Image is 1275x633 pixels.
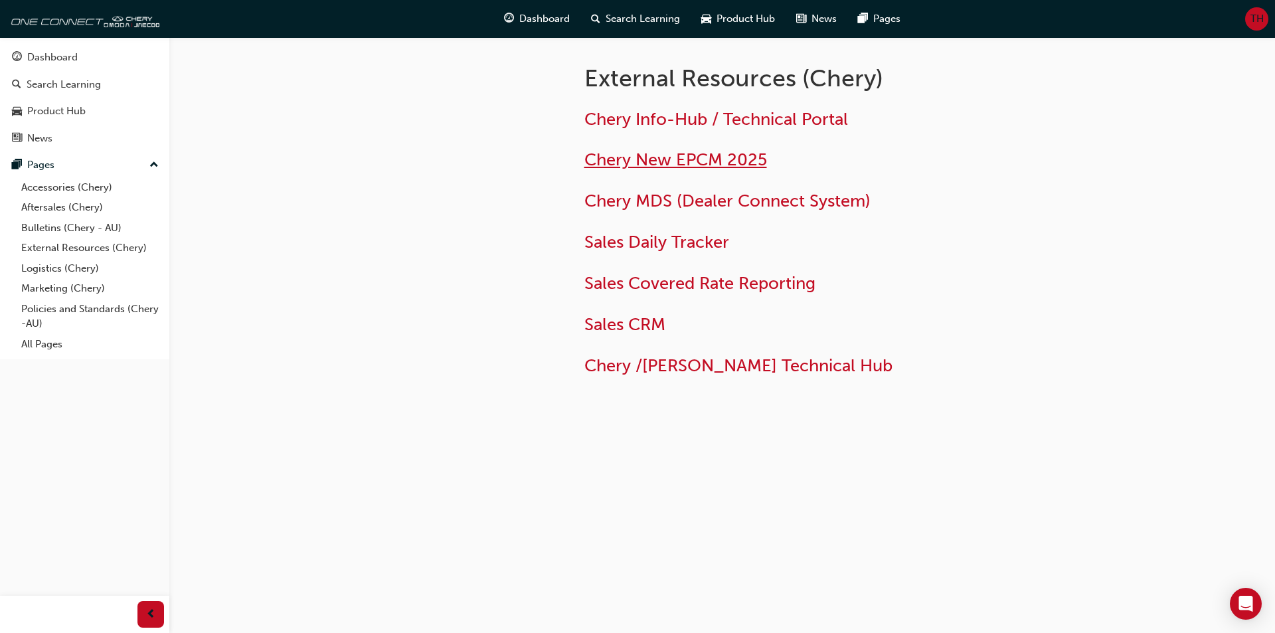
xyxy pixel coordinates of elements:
[27,50,78,65] div: Dashboard
[7,5,159,32] img: oneconnect
[811,11,837,27] span: News
[27,131,52,146] div: News
[584,314,665,335] a: Sales CRM
[16,197,164,218] a: Aftersales (Chery)
[519,11,570,27] span: Dashboard
[5,153,164,177] button: Pages
[493,5,580,33] a: guage-iconDashboard
[1230,588,1262,620] div: Open Intercom Messenger
[858,11,868,27] span: pages-icon
[591,11,600,27] span: search-icon
[606,11,680,27] span: Search Learning
[847,5,911,33] a: pages-iconPages
[16,299,164,334] a: Policies and Standards (Chery -AU)
[584,149,767,170] a: Chery New EPCM 2025
[580,5,691,33] a: search-iconSearch Learning
[27,77,101,92] div: Search Learning
[16,238,164,258] a: External Resources (Chery)
[1245,7,1268,31] button: TH
[796,11,806,27] span: news-icon
[5,45,164,70] a: Dashboard
[5,126,164,151] a: News
[584,109,848,130] a: Chery Info-Hub / Technical Portal
[16,218,164,238] a: Bulletins (Chery - AU)
[16,177,164,198] a: Accessories (Chery)
[701,11,711,27] span: car-icon
[584,355,892,376] a: Chery /[PERSON_NAME] Technical Hub
[584,232,729,252] a: Sales Daily Tracker
[146,606,156,623] span: prev-icon
[12,79,21,91] span: search-icon
[786,5,847,33] a: news-iconNews
[584,273,815,294] a: Sales Covered Rate Reporting
[717,11,775,27] span: Product Hub
[5,43,164,153] button: DashboardSearch LearningProduct HubNews
[873,11,900,27] span: Pages
[16,258,164,279] a: Logistics (Chery)
[504,11,514,27] span: guage-icon
[12,52,22,64] span: guage-icon
[5,72,164,97] a: Search Learning
[691,5,786,33] a: car-iconProduct Hub
[149,157,159,174] span: up-icon
[12,159,22,171] span: pages-icon
[584,191,871,211] a: Chery MDS (Dealer Connect System)
[12,106,22,118] span: car-icon
[16,334,164,355] a: All Pages
[16,278,164,299] a: Marketing (Chery)
[1250,11,1264,27] span: TH
[5,99,164,124] a: Product Hub
[12,133,22,145] span: news-icon
[584,64,1020,93] h1: External Resources (Chery)
[27,157,54,173] div: Pages
[27,104,86,119] div: Product Hub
